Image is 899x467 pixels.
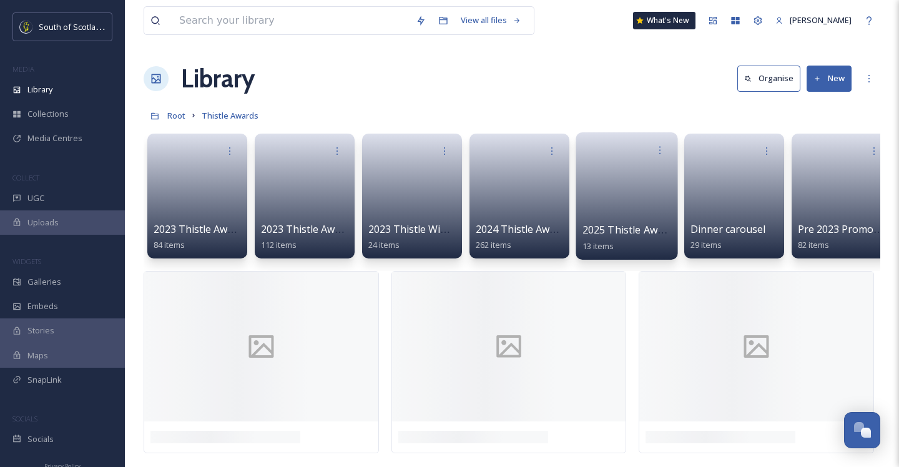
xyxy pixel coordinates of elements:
a: 2023 Thistle Awards Event Photos ALL112 items [261,224,440,250]
a: Dinner carousel29 items [690,224,765,250]
a: 2025 Thistle Awards13 items [582,224,679,252]
span: 262 items [476,239,511,250]
span: Embeds [27,300,58,312]
span: 29 items [690,239,722,250]
span: Root [167,110,185,121]
span: 13 items [582,240,614,251]
span: Socials [27,433,54,445]
input: Search your library [173,7,410,34]
a: Library [181,60,255,97]
span: 2023 Thistle Awards Event Photos ALL [261,222,440,236]
span: Dinner carousel [690,222,765,236]
span: 84 items [154,239,185,250]
span: [PERSON_NAME] [790,14,852,26]
span: Stories [27,325,54,337]
a: What's New [633,12,695,29]
a: View all files [454,8,528,32]
span: Thistle Awards [202,110,258,121]
span: 2025 Thistle Awards [582,223,679,237]
span: 112 items [261,239,297,250]
a: Root [167,108,185,123]
span: Maps [27,350,48,361]
span: 2024 Thistle Awards [476,222,570,236]
span: SnapLink [27,374,62,386]
span: MEDIA [12,64,34,74]
span: 82 items [798,239,829,250]
span: UGC [27,192,44,204]
button: Organise [737,66,800,91]
span: Galleries [27,276,61,288]
img: images.jpeg [20,21,32,33]
span: Library [27,84,52,96]
span: COLLECT [12,173,39,182]
span: Collections [27,108,69,120]
a: [PERSON_NAME] [769,8,858,32]
button: New [807,66,852,91]
a: 2024 Thistle Awards262 items [476,224,570,250]
a: Thistle Awards [202,108,258,123]
span: 2023 Thistle Awards Album [154,222,280,236]
span: Media Centres [27,132,82,144]
span: 2023 Thistle Winners [368,222,468,236]
button: Open Chat [844,412,880,448]
a: 2023 Thistle Winners24 items [368,224,468,250]
a: 2023 Thistle Awards Album84 items [154,224,280,250]
span: SOCIALS [12,414,37,423]
span: 24 items [368,239,400,250]
span: Uploads [27,217,59,229]
span: South of Scotland Destination Alliance [39,21,181,32]
span: WIDGETS [12,257,41,266]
